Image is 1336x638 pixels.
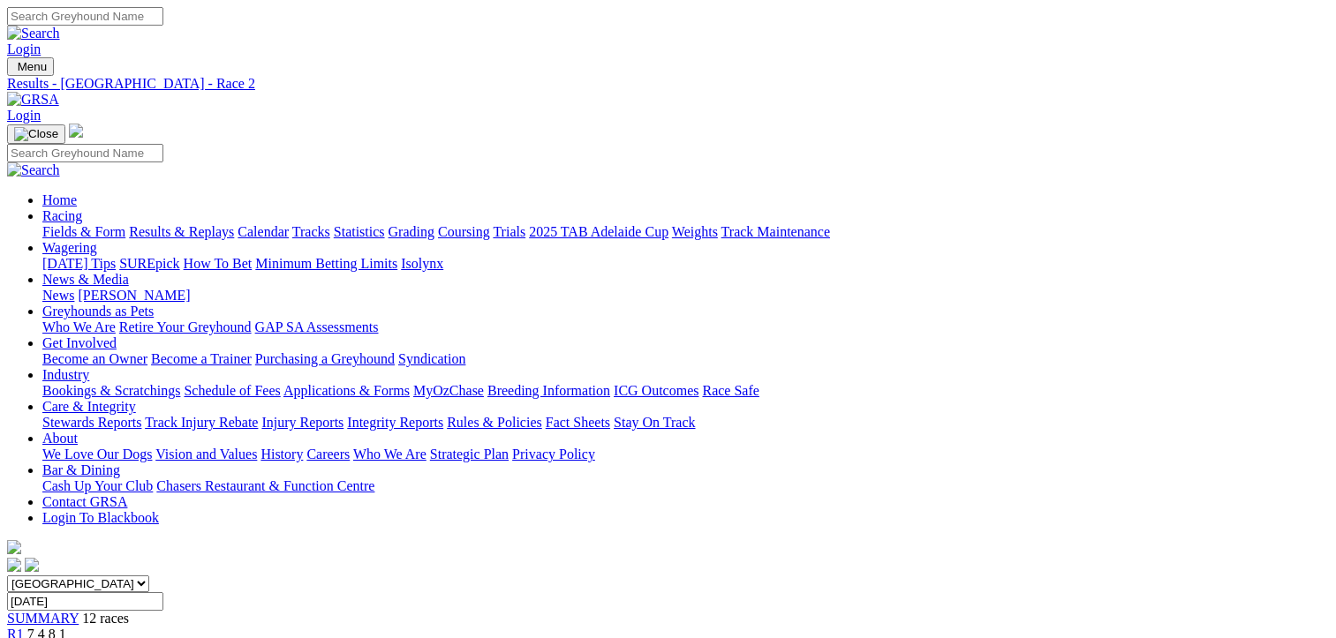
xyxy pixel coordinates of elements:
[42,224,125,239] a: Fields & Form
[42,431,78,446] a: About
[42,462,120,477] a: Bar & Dining
[413,383,484,398] a: MyOzChase
[42,256,1316,272] div: Wagering
[42,447,1316,462] div: About
[42,288,74,303] a: News
[292,224,330,239] a: Tracks
[353,447,426,462] a: Who We Are
[42,478,153,493] a: Cash Up Your Club
[25,558,39,572] img: twitter.svg
[42,510,159,525] a: Login To Blackbook
[7,162,60,178] img: Search
[261,415,343,430] a: Injury Reports
[42,256,116,271] a: [DATE] Tips
[7,611,79,626] a: SUMMARY
[7,144,163,162] input: Search
[42,319,1316,335] div: Greyhounds as Pets
[7,92,59,108] img: GRSA
[260,447,303,462] a: History
[347,415,443,430] a: Integrity Reports
[69,124,83,138] img: logo-grsa-white.png
[614,415,695,430] a: Stay On Track
[78,288,190,303] a: [PERSON_NAME]
[18,60,47,73] span: Menu
[255,351,395,366] a: Purchasing a Greyhound
[7,57,54,76] button: Toggle navigation
[546,415,610,430] a: Fact Sheets
[401,256,443,271] a: Isolynx
[487,383,610,398] a: Breeding Information
[119,319,252,334] a: Retire Your Greyhound
[255,319,379,334] a: GAP SA Assessments
[42,415,1316,431] div: Care & Integrity
[42,351,1316,367] div: Get Involved
[184,256,253,271] a: How To Bet
[42,272,129,287] a: News & Media
[155,447,257,462] a: Vision and Values
[512,447,595,462] a: Privacy Policy
[42,224,1316,240] div: Racing
[283,383,410,398] a: Applications & Forms
[255,256,397,271] a: Minimum Betting Limits
[42,447,152,462] a: We Love Our Dogs
[7,76,1316,92] a: Results - [GEOGRAPHIC_DATA] - Race 2
[7,124,65,144] button: Toggle navigation
[7,26,60,41] img: Search
[334,224,385,239] a: Statistics
[7,558,21,572] img: facebook.svg
[438,224,490,239] a: Coursing
[42,383,180,398] a: Bookings & Scratchings
[145,415,258,430] a: Track Injury Rebate
[721,224,830,239] a: Track Maintenance
[42,335,117,350] a: Get Involved
[42,478,1316,494] div: Bar & Dining
[42,208,82,223] a: Racing
[7,592,163,611] input: Select date
[702,383,759,398] a: Race Safe
[14,127,58,141] img: Close
[42,383,1316,399] div: Industry
[42,319,116,334] a: Who We Are
[151,351,252,366] a: Become a Trainer
[7,540,21,554] img: logo-grsa-white.png
[7,108,41,123] a: Login
[614,383,698,398] a: ICG Outcomes
[42,240,97,255] a: Wagering
[7,41,41,56] a: Login
[119,256,179,271] a: SUREpick
[184,383,280,398] a: Schedule of Fees
[7,7,163,26] input: Search
[529,224,668,239] a: 2025 TAB Adelaide Cup
[672,224,718,239] a: Weights
[42,351,147,366] a: Become an Owner
[306,447,350,462] a: Careers
[398,351,465,366] a: Syndication
[42,192,77,207] a: Home
[430,447,509,462] a: Strategic Plan
[156,478,374,493] a: Chasers Restaurant & Function Centre
[238,224,289,239] a: Calendar
[129,224,234,239] a: Results & Replays
[42,288,1316,304] div: News & Media
[493,224,525,239] a: Trials
[42,415,141,430] a: Stewards Reports
[42,399,136,414] a: Care & Integrity
[389,224,434,239] a: Grading
[42,367,89,382] a: Industry
[82,611,129,626] span: 12 races
[42,304,154,319] a: Greyhounds as Pets
[447,415,542,430] a: Rules & Policies
[42,494,127,509] a: Contact GRSA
